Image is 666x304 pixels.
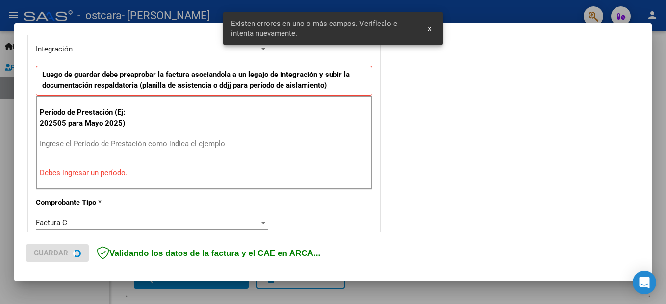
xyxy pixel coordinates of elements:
[40,167,368,178] p: Debes ingresar un período.
[36,45,73,53] span: Integración
[428,24,431,33] span: x
[231,19,416,38] span: Existen errores en uno o más campos. Verifícalo e intenta nuevamente.
[633,271,656,294] div: Open Intercom Messenger
[420,20,439,37] button: x
[34,249,68,257] span: Guardar
[36,197,137,208] p: Comprobante Tipo *
[42,70,350,90] strong: Luego de guardar debe preaprobar la factura asociandola a un legajo de integración y subir la doc...
[36,218,67,227] span: Factura C
[97,249,320,258] span: Validando los datos de la factura y el CAE en ARCA...
[26,244,89,262] button: Guardar
[40,107,138,129] p: Período de Prestación (Ej: 202505 para Mayo 2025)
